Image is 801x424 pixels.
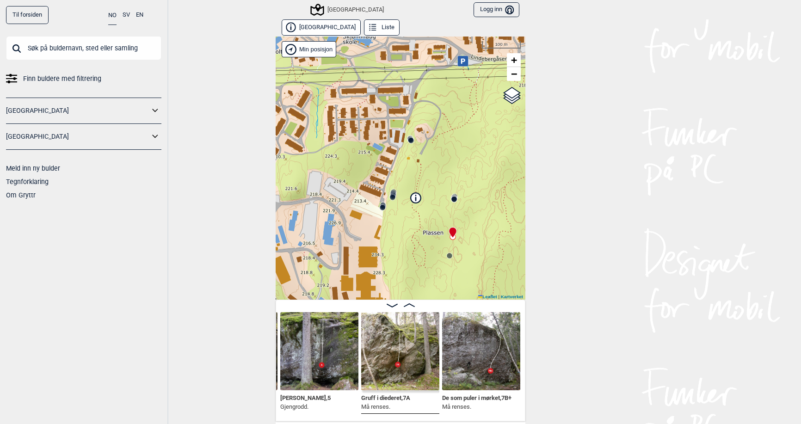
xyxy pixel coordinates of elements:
[23,72,101,86] span: Finn buldere med filtrering
[503,86,521,106] a: Layers
[6,72,161,86] a: Finn buldere med filtrering
[6,165,60,172] a: Meld inn ny bulder
[507,53,521,67] a: Zoom in
[442,312,520,390] img: De som puler i morket 221121
[507,67,521,81] a: Zoom out
[280,312,358,390] img: Einar Buldre II 201017
[501,294,523,299] a: Kartverket
[511,54,517,66] span: +
[108,6,117,25] button: NO
[280,402,331,412] p: Gjengrodd.
[498,294,499,299] span: |
[6,130,149,143] a: [GEOGRAPHIC_DATA]
[282,19,361,36] button: [GEOGRAPHIC_DATA]
[361,393,410,401] span: Gruff i diederet , 7A
[442,402,511,412] p: Må renses.
[511,68,517,80] span: −
[6,191,36,199] a: Om Gryttr
[478,294,497,299] a: Leaflet
[474,2,519,18] button: Logg inn
[482,41,521,49] div: 100 m
[280,393,331,401] span: [PERSON_NAME] , 5
[6,178,49,185] a: Tegnforklaring
[361,312,439,390] img: Gruff i diederet 221121
[361,402,410,412] p: Må renses.
[123,6,130,24] button: SV
[312,4,384,15] div: [GEOGRAPHIC_DATA]
[6,6,49,24] a: Til forsiden
[442,393,511,401] span: De som puler i mørket , 7B+
[6,36,161,60] input: Søk på buldernavn, sted eller samling
[6,104,149,117] a: [GEOGRAPHIC_DATA]
[282,41,336,57] div: Vis min posisjon
[364,19,400,36] button: Liste
[136,6,143,24] button: EN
